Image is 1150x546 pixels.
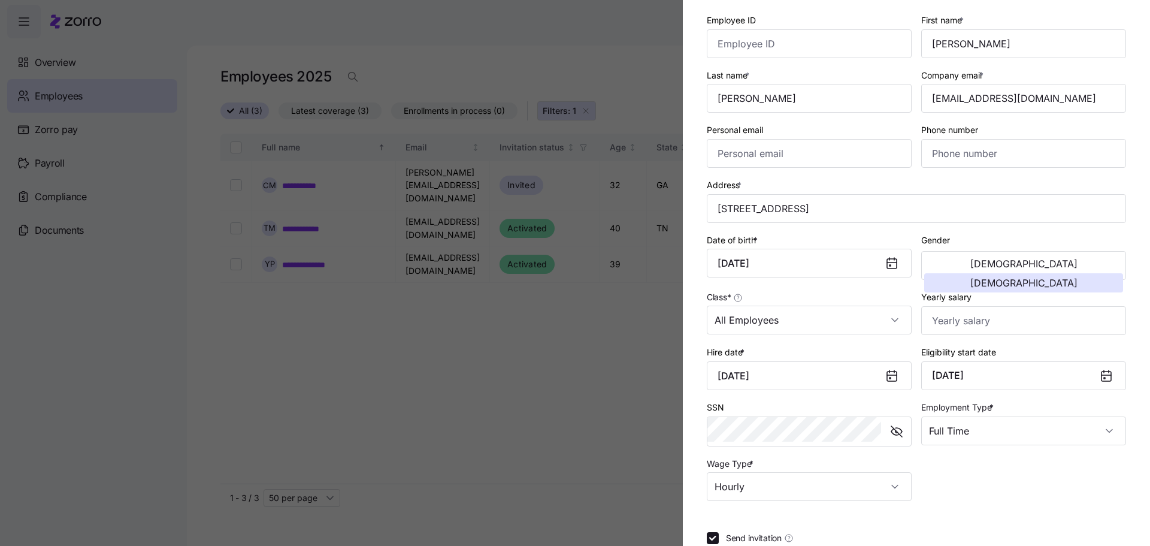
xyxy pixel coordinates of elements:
input: Phone number [921,139,1126,168]
label: Employee ID [707,14,756,27]
label: Company email [921,69,986,82]
input: MM/DD/YYYY [707,361,912,390]
span: [DEMOGRAPHIC_DATA] [970,278,1078,288]
span: Send invitation [726,532,782,544]
input: Yearly salary [921,306,1126,335]
input: Company email [921,84,1126,113]
input: MM/DD/YYYY [707,249,912,277]
label: Phone number [921,123,978,137]
input: Personal email [707,139,912,168]
button: [DATE] [921,361,1126,390]
label: First name [921,14,966,27]
input: Last name [707,84,912,113]
label: Date of birth [707,234,760,247]
input: Address [707,194,1126,223]
label: Eligibility start date [921,346,996,359]
span: [DEMOGRAPHIC_DATA] [970,259,1078,269]
label: Personal email [707,123,763,137]
label: Wage Type [707,457,756,470]
label: Gender [921,234,950,247]
label: Yearly salary [921,291,972,304]
span: Class * [707,291,731,303]
label: Last name [707,69,752,82]
input: Select employment type [921,417,1126,445]
input: Employee ID [707,29,912,58]
label: Address [707,179,744,192]
input: Class [707,306,912,334]
label: Employment Type [921,401,996,414]
input: Select wage type [707,472,912,501]
label: SSN [707,401,724,414]
input: First name [921,29,1126,58]
label: Hire date [707,346,747,359]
